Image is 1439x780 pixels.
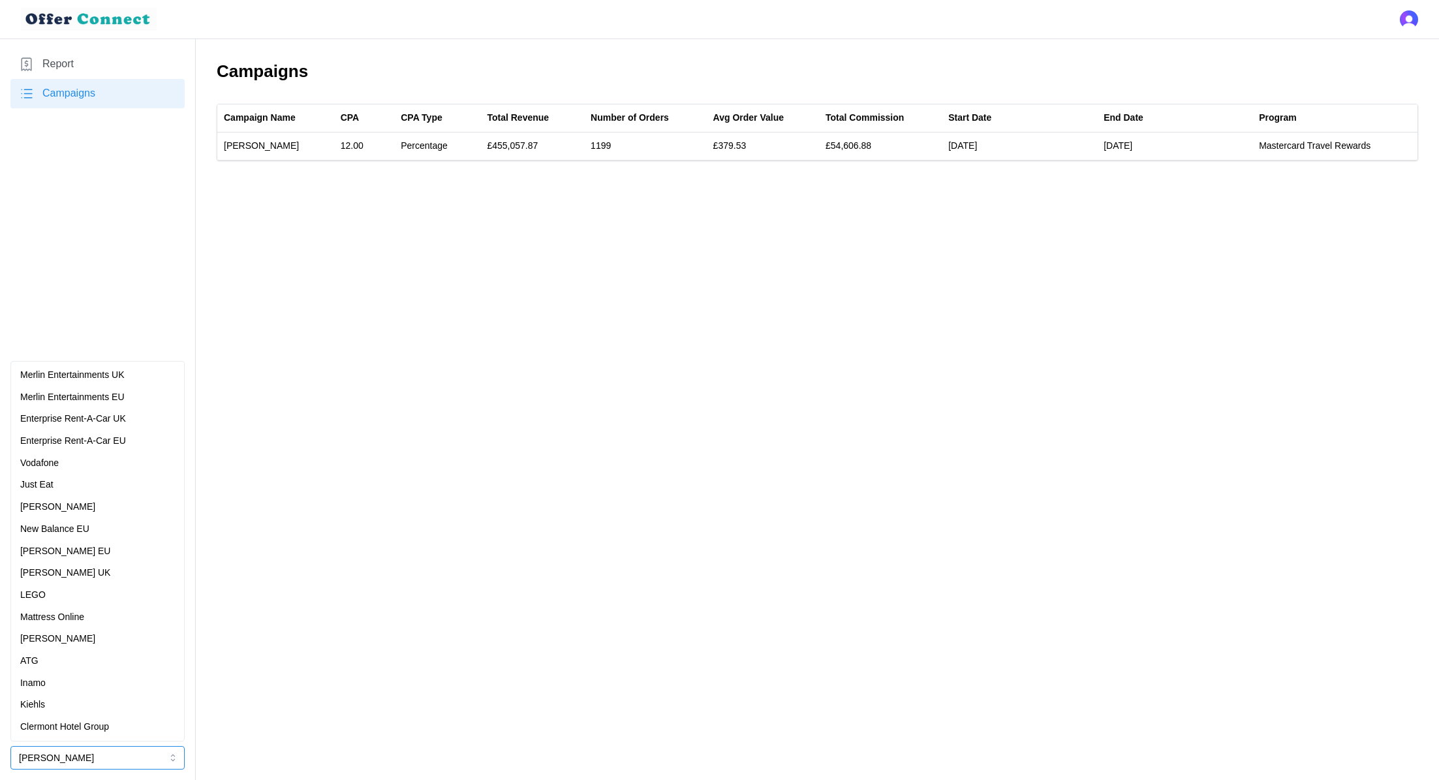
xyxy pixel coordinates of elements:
p: Just Eat [20,478,54,492]
td: Percentage [394,133,480,160]
img: loyalBe Logo [21,8,157,31]
p: Inamo [20,676,46,691]
button: [PERSON_NAME] [10,746,185,770]
p: [PERSON_NAME] [20,500,95,514]
p: Vodafone [20,456,59,471]
p: Enterprise Rent-A-Car EU [20,434,126,448]
div: Total Revenue [487,111,549,125]
p: Merlin Entertainments UK [20,368,125,382]
p: LEGO [20,588,46,602]
a: Campaigns [10,79,185,108]
span: Campaigns [42,86,95,102]
td: Mastercard Travel Rewards [1252,133,1417,160]
p: Enterprise Rent-A-Car UK [20,412,126,426]
p: [PERSON_NAME] EU [20,544,110,559]
div: Campaign Name [224,111,296,125]
div: CPA Type [401,111,442,125]
p: Mattress Online [20,610,84,625]
td: £379.53 [707,133,819,160]
div: Start Date [948,111,991,125]
p: New Balance EU [20,522,89,537]
p: Kiehls [20,698,45,712]
p: Clermont Hotel Group [20,720,109,734]
td: 12.00 [334,133,395,160]
div: Number of Orders [591,111,669,125]
p: ATG [20,654,39,668]
div: End Date [1104,111,1143,125]
img: 's logo [1400,10,1418,29]
p: [PERSON_NAME] UK [20,566,110,580]
td: £455,057.87 [480,133,584,160]
button: Open user button [1400,10,1418,29]
h2: Campaigns [217,60,1418,83]
td: 1199 [584,133,707,160]
span: Report [42,56,74,72]
td: [DATE] [942,133,1097,160]
a: Report [10,50,185,79]
td: [DATE] [1097,133,1252,160]
td: [PERSON_NAME] [217,133,334,160]
div: Program [1259,111,1297,125]
div: Avg Order Value [713,111,784,125]
p: Merlin Entertainments EU [20,390,125,405]
div: CPA [341,111,360,125]
p: [PERSON_NAME] [20,632,95,646]
td: £54,606.88 [819,133,942,160]
div: Total Commission [826,111,904,125]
